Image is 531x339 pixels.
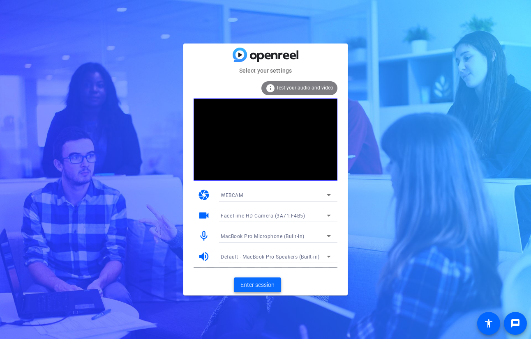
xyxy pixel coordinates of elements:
[233,48,298,62] img: blue-gradient.svg
[183,66,348,75] mat-card-subtitle: Select your settings
[240,281,275,289] span: Enter session
[198,209,210,222] mat-icon: videocam
[221,192,243,198] span: WEBCAM
[221,213,305,219] span: FaceTime HD Camera (3A71:F4B5)
[265,83,275,93] mat-icon: info
[198,250,210,263] mat-icon: volume_up
[276,85,333,91] span: Test your audio and video
[234,277,281,292] button: Enter session
[198,230,210,242] mat-icon: mic_none
[221,234,305,239] span: MacBook Pro Microphone (Built-in)
[198,189,210,201] mat-icon: camera
[484,318,494,328] mat-icon: accessibility
[510,318,520,328] mat-icon: message
[221,254,320,260] span: Default - MacBook Pro Speakers (Built-in)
